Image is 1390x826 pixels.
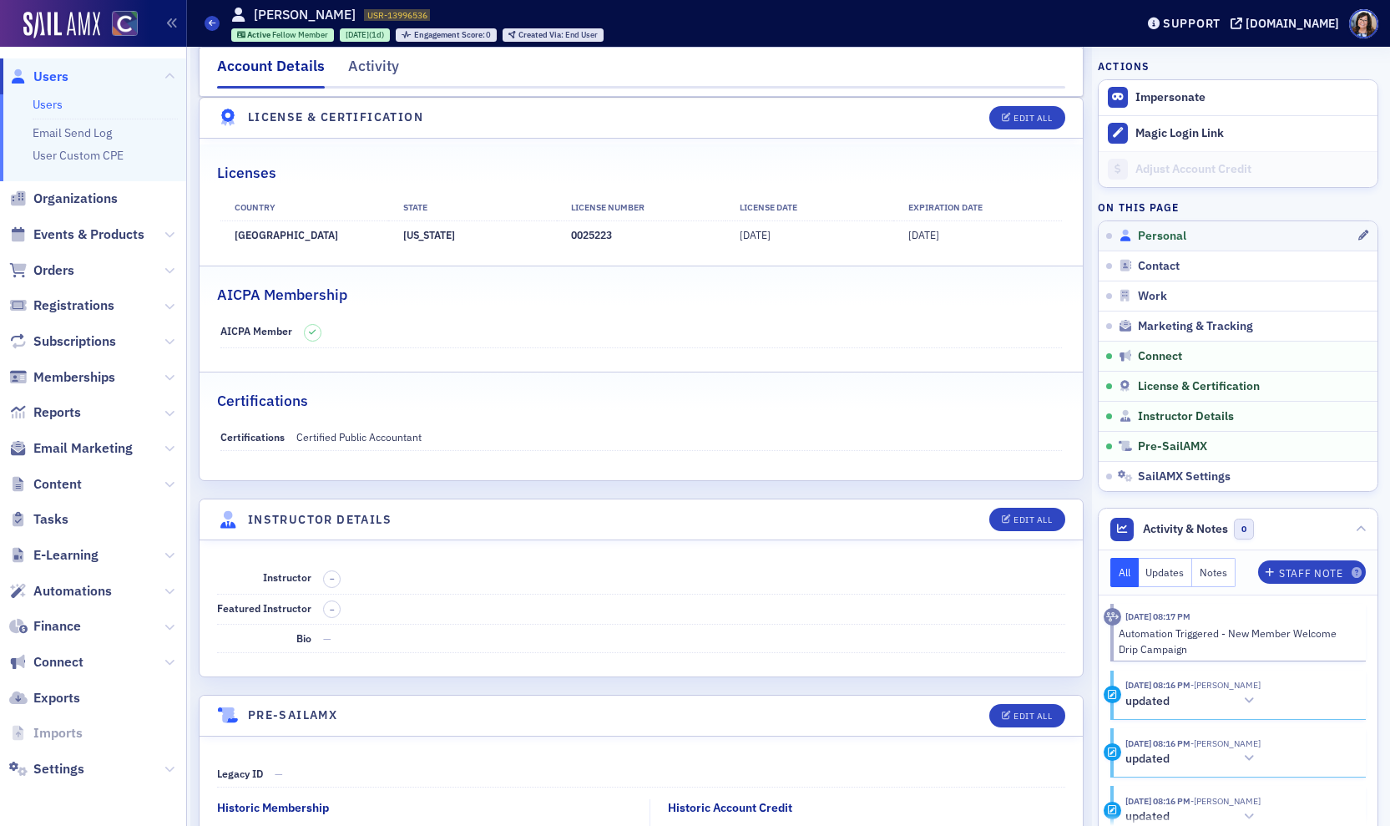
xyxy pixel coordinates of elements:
th: Expiration Date [893,195,1062,220]
div: Support [1163,16,1221,31]
img: SailAMX [23,12,100,38]
div: End User [518,31,598,40]
div: Update [1104,802,1121,819]
span: — [323,631,331,645]
time: 8/12/2025 08:17 PM [1125,611,1190,622]
div: Magic Login Link [1135,126,1369,141]
h2: Licenses [217,162,276,184]
a: Orders [9,261,74,280]
span: Exports [33,689,80,707]
img: SailAMX [112,11,138,37]
div: Staff Note [1279,569,1342,578]
time: 8/12/2025 08:16 PM [1125,795,1190,807]
div: Edit All [1013,114,1052,123]
span: [GEOGRAPHIC_DATA] [235,228,338,241]
div: Historic Membership [217,799,329,817]
span: [DATE] [908,228,939,241]
span: Connect [33,653,83,671]
span: AICPA Member [220,324,292,337]
h4: Pre-SailAMX [248,707,337,724]
span: Reports [33,403,81,422]
th: State [388,195,557,220]
span: Featured Instructor [217,601,311,615]
div: 0 [414,31,492,40]
div: [DOMAIN_NAME] [1246,16,1339,31]
span: Casey McPeek [1190,795,1261,807]
span: Finance [33,617,81,636]
div: Certified Public Accountant [296,429,422,444]
a: Email Marketing [9,439,133,458]
span: E-Learning [33,546,99,565]
h4: Instructor Details [248,511,392,529]
span: Contact [1138,259,1180,274]
button: updated [1125,808,1261,826]
th: License Number [557,195,725,220]
span: Subscriptions [33,332,116,351]
span: Marketing & Tracking [1138,319,1253,334]
div: Edit All [1013,515,1052,524]
span: Memberships [33,368,115,387]
span: — [275,767,283,780]
span: Imports [33,724,83,742]
div: Engagement Score: 0 [396,28,497,42]
a: Connect [9,653,83,671]
a: Automations [9,582,112,600]
div: Created Via: End User [503,28,604,42]
span: Content [33,475,82,494]
span: Pre-SailAMX [1138,439,1207,454]
span: SailAMX Settings [1138,469,1231,484]
span: [US_STATE] [403,228,455,241]
div: Account Details [217,55,325,89]
time: 8/12/2025 08:16 PM [1125,737,1190,749]
a: Users [9,68,68,86]
h4: License & Certification [248,109,423,126]
a: Tasks [9,510,68,529]
div: (1d) [346,29,384,40]
a: Finance [9,617,81,636]
a: Exports [9,689,80,707]
a: Registrations [9,296,114,315]
a: Subscriptions [9,332,116,351]
div: Automation Triggered - New Member Welcome Drip Campaign [1119,626,1355,656]
h4: Actions [1098,58,1150,73]
a: Events & Products [9,226,144,244]
a: E-Learning [9,546,99,565]
h1: [PERSON_NAME] [254,6,356,24]
button: Impersonate [1135,90,1206,105]
span: [DATE] [740,228,771,241]
a: Content [9,475,82,494]
span: Engagement Score : [414,29,487,40]
button: Updates [1139,558,1193,587]
span: Organizations [33,190,118,208]
div: Adjust Account Credit [1135,162,1369,177]
button: updated [1125,692,1261,710]
span: – [330,573,335,585]
div: Update [1104,686,1121,703]
a: Memberships [9,368,115,387]
span: Activity & Notes [1143,520,1228,538]
button: Magic Login Link [1099,115,1377,151]
span: Instructor [263,570,311,584]
button: Staff Note [1258,560,1366,584]
h5: updated [1125,752,1170,767]
span: Active [247,29,272,40]
span: Orders [33,261,74,280]
span: Fellow Member [272,29,328,40]
span: Email Marketing [33,439,133,458]
span: Casey McPeek [1190,679,1261,691]
a: Imports [9,724,83,742]
div: 2025-08-12 00:00:00 [340,28,390,42]
a: View Homepage [100,11,138,39]
a: Email Send Log [33,125,112,140]
span: Events & Products [33,226,144,244]
button: [DOMAIN_NAME] [1231,18,1345,29]
span: Created Via : [518,29,565,40]
button: updated [1125,750,1261,768]
div: Historic Account Credit [668,799,792,817]
time: 8/12/2025 08:16 PM [1125,679,1190,691]
span: Automations [33,582,112,600]
td: 0025223 [557,220,725,248]
span: – [330,604,335,616]
th: Country [220,195,389,220]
